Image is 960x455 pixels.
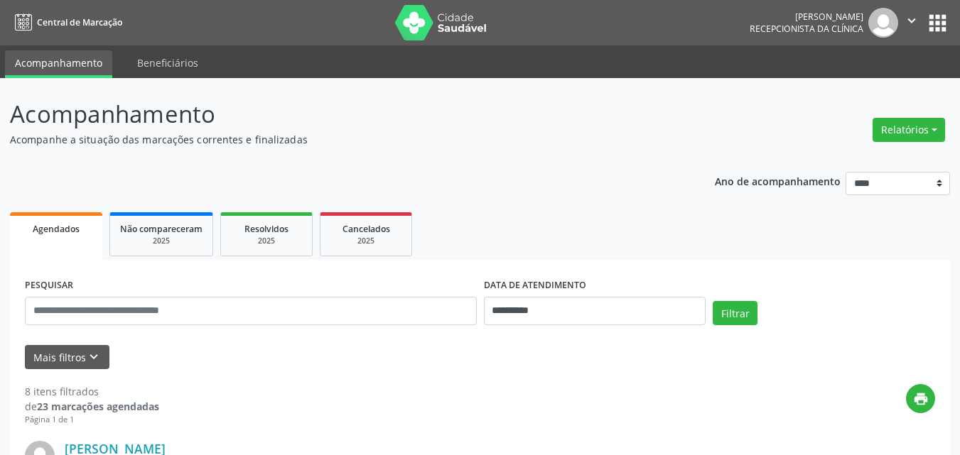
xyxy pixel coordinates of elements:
[913,391,929,407] i: print
[925,11,950,35] button: apps
[5,50,112,78] a: Acompanhamento
[231,236,302,246] div: 2025
[750,23,863,35] span: Recepcionista da clínica
[343,223,390,235] span: Cancelados
[127,50,208,75] a: Beneficiários
[86,349,102,365] i: keyboard_arrow_down
[37,16,122,28] span: Central de Marcação
[244,223,288,235] span: Resolvidos
[715,172,841,190] p: Ano de acompanhamento
[484,275,586,297] label: DATA DE ATENDIMENTO
[10,11,122,34] a: Central de Marcação
[25,345,109,370] button: Mais filtroskeyboard_arrow_down
[898,8,925,38] button: 
[906,384,935,413] button: print
[37,400,159,413] strong: 23 marcações agendadas
[25,399,159,414] div: de
[873,118,945,142] button: Relatórios
[25,384,159,399] div: 8 itens filtrados
[868,8,898,38] img: img
[10,97,668,132] p: Acompanhamento
[120,223,203,235] span: Não compareceram
[713,301,757,325] button: Filtrar
[25,275,73,297] label: PESQUISAR
[750,11,863,23] div: [PERSON_NAME]
[904,13,919,28] i: 
[330,236,401,246] div: 2025
[33,223,80,235] span: Agendados
[10,132,668,147] p: Acompanhe a situação das marcações correntes e finalizadas
[25,414,159,426] div: Página 1 de 1
[120,236,203,246] div: 2025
